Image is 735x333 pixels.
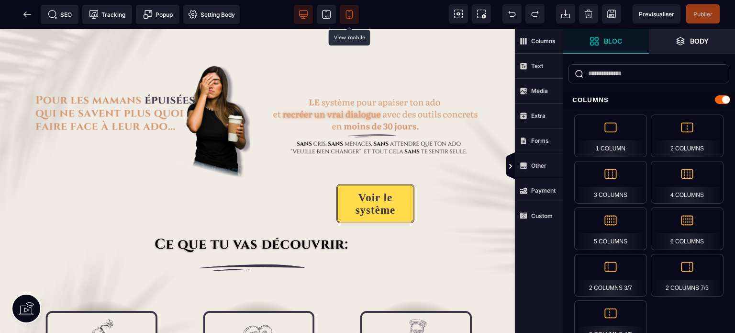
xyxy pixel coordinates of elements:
[639,11,674,18] span: Previsualiser
[188,10,235,19] span: Setting Body
[651,207,724,250] div: 6 Columns
[574,207,647,250] div: 5 Columns
[604,37,622,45] strong: Bloc
[265,29,486,153] img: 607fc51804710576c4ee89d9470ef417_sous_titre_1.png
[531,187,556,194] strong: Payment
[563,29,649,54] span: Open Blocks
[531,162,546,169] strong: Other
[693,11,713,18] span: Publier
[89,10,125,19] span: Tracking
[14,226,501,252] img: 22cb71c7f26e2941395524cacad8b909_trait.png
[48,10,72,19] span: SEO
[449,4,468,23] span: View components
[531,112,546,119] strong: Extra
[29,29,250,153] img: 6c492f36aea34ef07171f02ac7f1e163_titre_1.png
[472,4,491,23] span: Screenshot
[563,91,735,109] div: Columns
[143,10,173,19] span: Popup
[531,212,553,219] strong: Custom
[690,37,709,45] strong: Body
[531,87,548,94] strong: Media
[651,161,724,204] div: 4 Columns
[574,254,647,297] div: 2 Columns 3/7
[633,4,680,23] span: Preview
[574,115,647,157] div: 1 Column
[649,29,735,54] span: Open Layer Manager
[651,254,724,297] div: 2 Columns 7/3
[531,37,556,45] strong: Columns
[111,209,403,224] img: f8636147bfda1fd022e1d76bfd7628a5_ce_que_tu_vas_decouvrir_2.png
[531,137,549,144] strong: Forms
[336,155,414,195] button: Voir le système
[531,62,543,69] strong: Text
[651,115,724,157] div: 2 Columns
[574,161,647,204] div: 3 Columns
